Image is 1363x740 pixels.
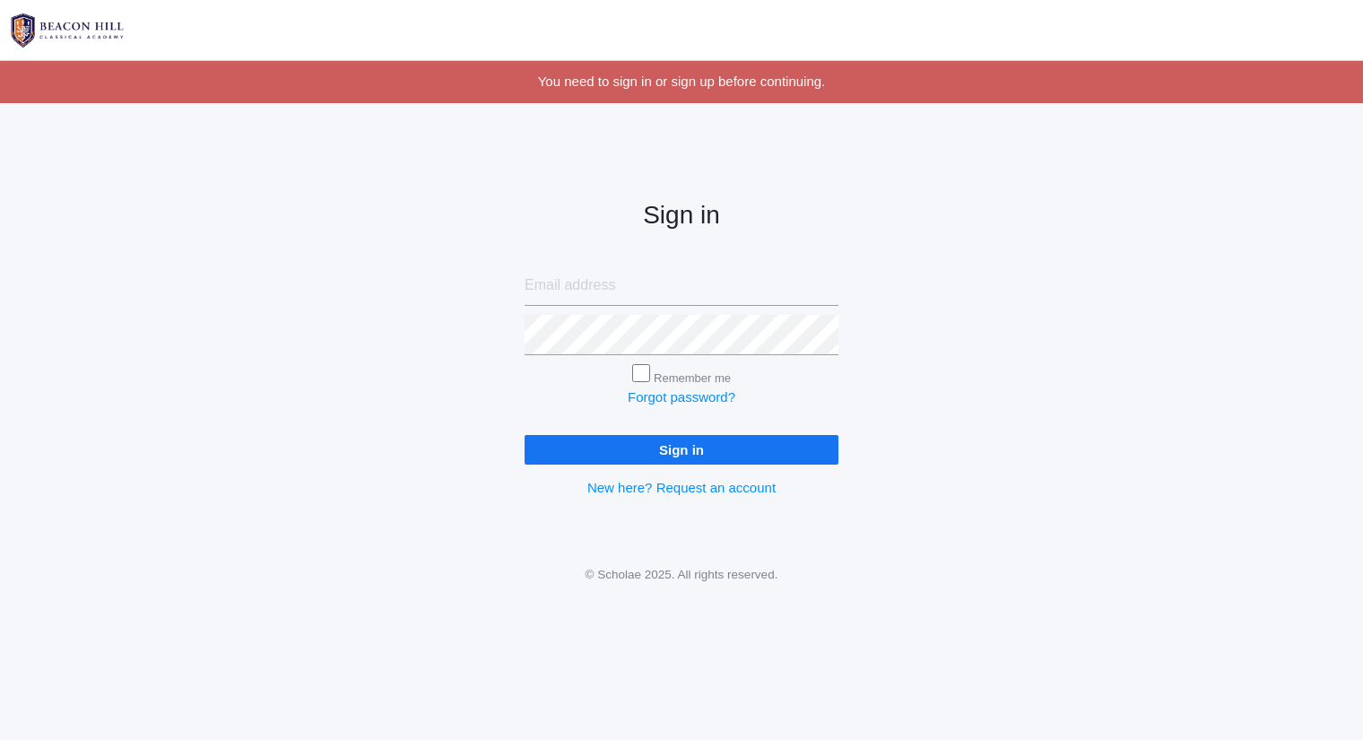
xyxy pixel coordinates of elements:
label: Remember me [654,371,731,385]
input: Email address [525,266,838,306]
a: Forgot password? [628,389,735,405]
input: Sign in [525,435,838,465]
h2: Sign in [525,202,838,230]
a: New here? Request an account [587,480,776,495]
